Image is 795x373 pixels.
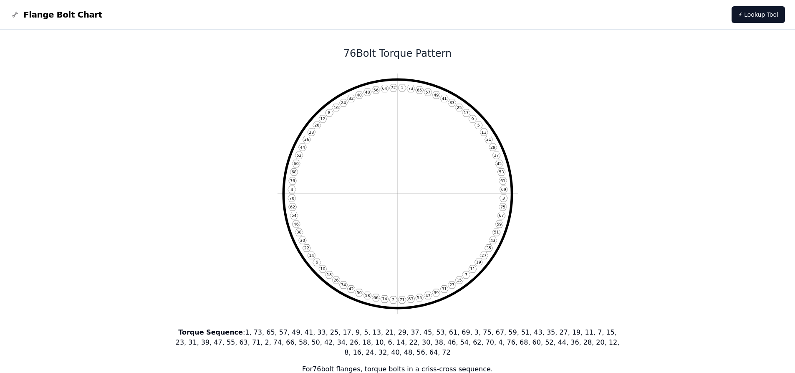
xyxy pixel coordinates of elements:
[476,260,481,264] text: 19
[382,297,387,301] text: 74
[291,170,296,174] text: 68
[408,297,413,301] text: 63
[497,161,502,166] text: 45
[499,170,504,174] text: 53
[373,295,378,300] text: 66
[300,145,305,150] text: 44
[425,90,430,94] text: 57
[425,293,430,298] text: 47
[341,100,346,105] text: 24
[309,253,314,258] text: 14
[304,246,309,250] text: 22
[178,328,243,336] b: Torque Sequence
[417,295,422,300] text: 55
[341,282,346,287] text: 34
[457,105,462,110] text: 25
[373,88,378,92] text: 56
[477,123,480,127] text: 5
[290,205,295,209] text: 62
[333,278,338,282] text: 26
[401,85,403,90] text: 1
[304,137,309,142] text: 36
[174,327,622,358] p: : 1, 73, 65, 57, 49, 41, 33, 25, 17, 9, 5, 13, 21, 29, 37, 45, 53, 61, 69, 3, 75, 67, 59, 51, 43,...
[356,93,361,97] text: 40
[442,96,447,101] text: 41
[291,213,296,218] text: 54
[732,6,785,23] a: ⚡ Lookup Tool
[464,110,469,115] text: 17
[490,238,495,243] text: 43
[470,266,475,271] text: 11
[494,153,499,157] text: 37
[356,290,361,295] text: 50
[399,297,404,302] text: 71
[465,272,467,277] text: 7
[500,205,505,209] text: 75
[382,86,387,91] text: 64
[296,230,301,234] text: 38
[502,196,505,200] text: 3
[326,272,331,277] text: 18
[314,123,319,127] text: 20
[348,96,353,101] text: 32
[290,178,295,183] text: 76
[486,246,491,250] text: 35
[434,290,439,295] text: 39
[10,10,20,20] img: Flange Bolt Chart Logo
[481,130,486,134] text: 13
[365,293,370,298] text: 58
[417,88,422,92] text: 65
[289,196,294,200] text: 70
[490,145,495,150] text: 29
[499,213,504,218] text: 67
[500,178,505,183] text: 61
[348,287,353,291] text: 42
[296,153,301,157] text: 52
[333,105,338,110] text: 16
[320,117,325,121] text: 12
[501,187,506,192] text: 69
[471,117,474,121] text: 9
[174,47,622,60] h1: 76 Bolt Torque Pattern
[315,260,318,264] text: 6
[23,9,102,20] span: Flange Bolt Chart
[392,297,394,302] text: 2
[290,187,293,192] text: 4
[494,230,499,234] text: 51
[408,86,413,91] text: 73
[309,130,314,134] text: 28
[293,222,298,226] text: 46
[320,266,325,271] text: 10
[457,278,462,282] text: 15
[293,161,298,166] text: 60
[365,90,370,94] text: 48
[434,93,439,97] text: 49
[300,238,305,243] text: 30
[481,253,486,258] text: 27
[449,100,454,105] text: 33
[486,137,491,142] text: 21
[328,110,330,115] text: 8
[449,282,454,287] text: 23
[391,85,396,90] text: 72
[10,9,102,20] a: Flange Bolt Chart LogoFlange Bolt Chart
[442,287,447,291] text: 31
[497,222,502,226] text: 59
